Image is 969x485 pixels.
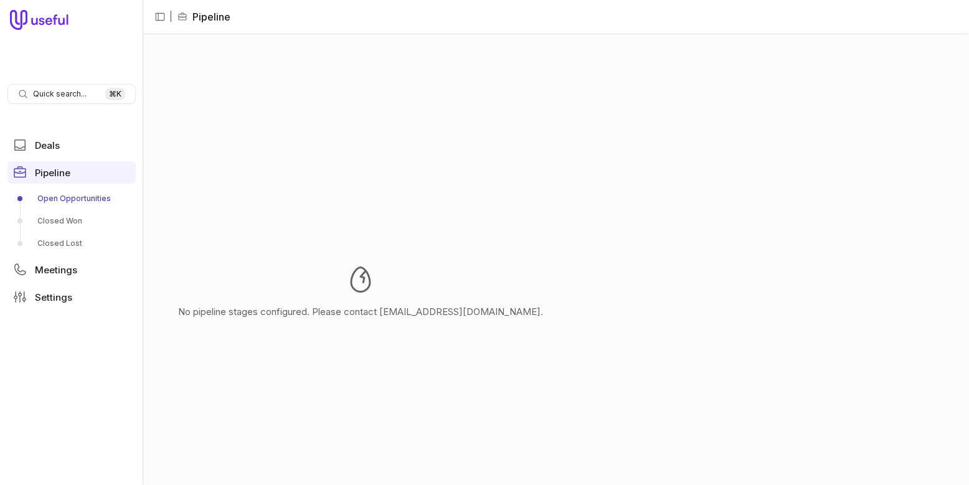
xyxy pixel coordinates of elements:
[7,189,136,209] a: Open Opportunities
[178,304,543,319] p: No pipeline stages configured. Please contact [EMAIL_ADDRESS][DOMAIN_NAME].
[7,211,136,231] a: Closed Won
[33,89,87,99] span: Quick search...
[35,265,77,275] span: Meetings
[7,161,136,184] a: Pipeline
[169,9,173,24] span: |
[7,258,136,281] a: Meetings
[7,233,136,253] a: Closed Lost
[7,286,136,308] a: Settings
[105,88,125,100] kbd: ⌘ K
[35,293,72,302] span: Settings
[151,7,169,26] button: Collapse sidebar
[177,9,230,24] li: Pipeline
[7,134,136,156] a: Deals
[35,168,70,177] span: Pipeline
[35,141,60,150] span: Deals
[7,189,136,253] div: Pipeline submenu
